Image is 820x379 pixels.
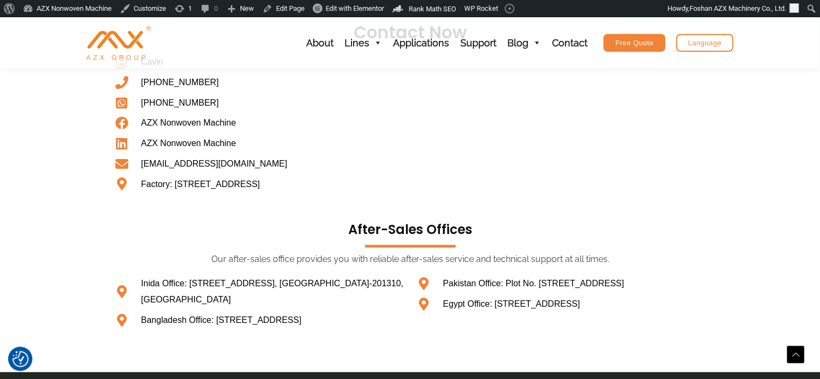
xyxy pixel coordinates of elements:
a: Lines [339,17,388,68]
a: [PHONE_NUMBER] [114,95,405,111]
span: Egypt Office: [STREET_ADDRESS] [440,296,580,312]
span: Factory: [STREET_ADDRESS] [139,176,260,192]
a: Applications [388,17,454,68]
a: Blog [501,17,546,68]
a: About [301,17,339,68]
span: [EMAIL_ADDRESS][DOMAIN_NAME] [139,156,287,172]
span: [PHONE_NUMBER] [139,95,219,111]
span: Edit with Elementor [326,4,384,12]
img: Revisit consent button [12,351,29,367]
div: Our after-sales office provides you with reliable after-sales service and technical support at al... [108,254,712,265]
a: Support [454,17,501,68]
span: Rank Math SEO [409,5,456,13]
a: [PHONE_NUMBER] [114,74,405,91]
a: AZX Nonwoven Machine [114,135,405,151]
h3: after-sales offices [108,221,712,238]
span: Pakistan Office: Plot No. [STREET_ADDRESS] [440,275,624,292]
span: AZX Nonwoven Machine [139,135,236,151]
a: AZX Nonwoven Machine [114,115,405,131]
iframe: 23.268801, 113.095392 [416,54,707,216]
button: Consent Preferences [12,351,29,367]
a: Free Quote [603,34,665,52]
a: Contact [546,17,592,68]
span: [PHONE_NUMBER] [139,74,219,91]
span: Inida Office: [STREET_ADDRESS], [GEOGRAPHIC_DATA]-201310, [GEOGRAPHIC_DATA] [139,275,405,307]
span: Foshan AZX Machinery Co., Ltd. [690,4,786,12]
span: Bangladesh Office: [STREET_ADDRESS] [139,312,302,328]
a: [EMAIL_ADDRESS][DOMAIN_NAME] [114,156,405,172]
a: AZX Nonwoven Machine [86,37,151,47]
a: Language [676,34,733,52]
span: AZX Nonwoven Machine [139,115,236,131]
